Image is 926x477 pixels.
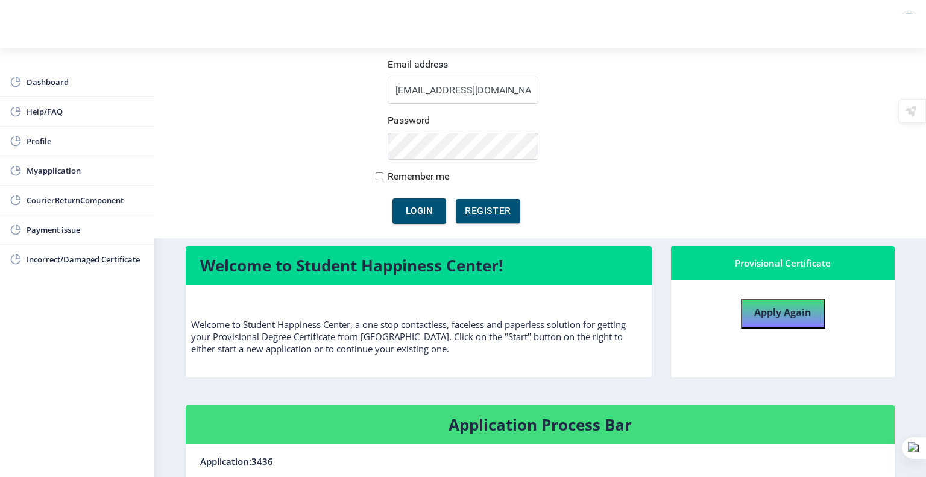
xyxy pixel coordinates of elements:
span: Incorrect/Damaged Certificate [27,252,145,267]
span: Payment issue [27,223,145,237]
label: Remember me [388,169,449,184]
label: Email address [388,57,448,72]
span: Application:3436 [200,454,273,469]
a: Register [456,199,520,223]
p: Welcome to Student Happiness Center, a one stop contactless, faceless and paperless solution for ... [191,294,646,355]
label: Password [388,113,430,128]
button: Login [392,198,446,224]
button: Apply Again [741,299,825,329]
div: Provisional Certificate [685,256,880,270]
span: Login [406,203,433,219]
h4: Application Process Bar [200,415,880,434]
span: Register [465,204,511,218]
b: Apply Again [754,306,811,319]
h4: Welcome to Student Happiness Center! [200,256,637,275]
